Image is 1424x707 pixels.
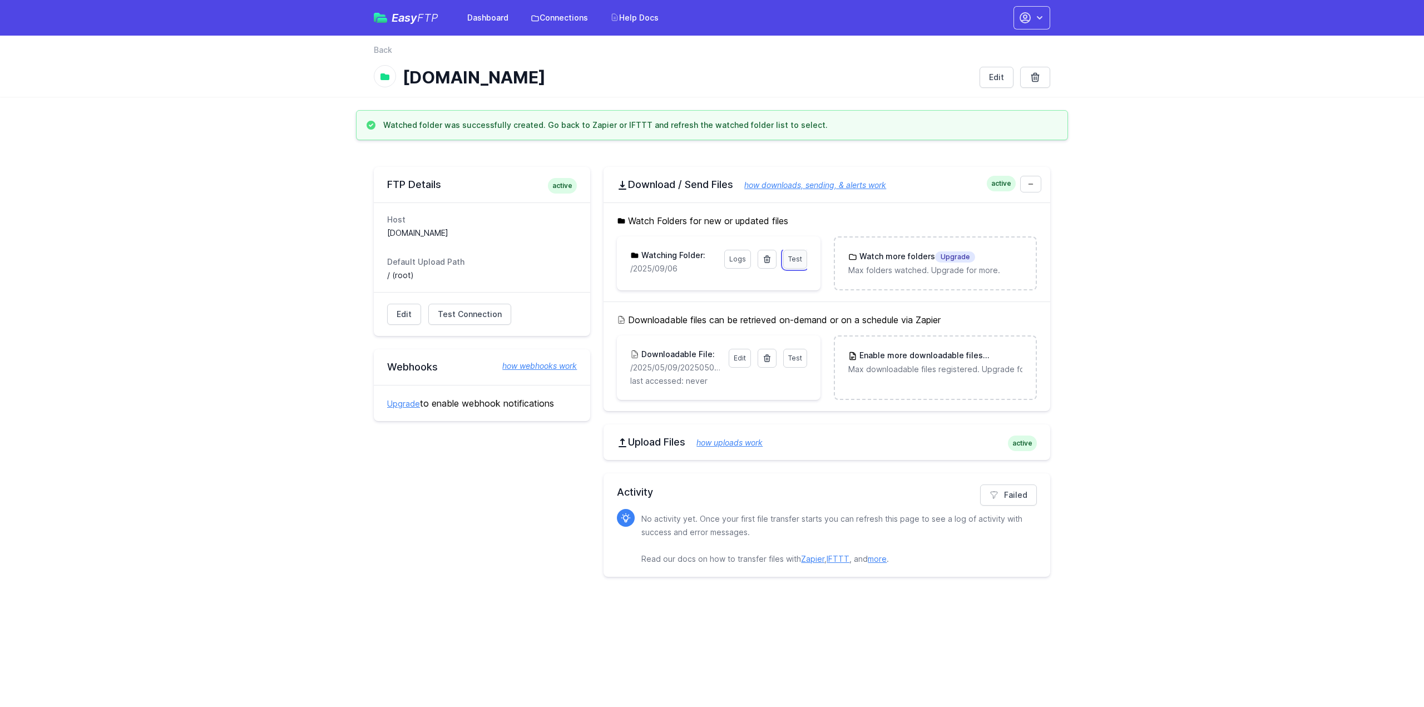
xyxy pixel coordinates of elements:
[983,350,1023,362] span: Upgrade
[685,438,763,447] a: how uploads work
[848,364,1022,375] p: Max downloadable files registered. Upgrade for more.
[630,362,721,373] p: /2025/05/09/20250509171559_inbound_0422652309_0756011820.mp3
[1008,436,1037,451] span: active
[729,349,751,368] a: Edit
[387,399,420,408] a: Upgrade
[801,554,824,563] a: Zapier
[387,304,421,325] a: Edit
[387,360,577,374] h2: Webhooks
[461,8,515,28] a: Dashboard
[374,12,438,23] a: EasyFTP
[857,251,975,263] h3: Watch more folders
[639,349,715,360] h3: Downloadable File:
[387,270,577,281] dd: / (root)
[374,45,1050,62] nav: Breadcrumb
[387,178,577,191] h2: FTP Details
[383,120,828,131] h3: Watched folder was successfully created. Go back to Zapier or IFTTT and refresh the watched folde...
[733,180,886,190] a: how downloads, sending, & alerts work
[788,354,802,362] span: Test
[438,309,502,320] span: Test Connection
[617,313,1037,327] h5: Downloadable files can be retrieved on-demand or on a schedule via Zapier
[428,304,511,325] a: Test Connection
[630,375,807,387] p: last accessed: never
[788,255,802,263] span: Test
[392,12,438,23] span: Easy
[604,8,665,28] a: Help Docs
[374,385,590,421] div: to enable webhook notifications
[417,11,438,24] span: FTP
[935,251,975,263] span: Upgrade
[980,67,1013,88] a: Edit
[980,484,1037,506] a: Failed
[848,265,1022,276] p: Max folders watched. Upgrade for more.
[868,554,887,563] a: more
[857,350,1022,362] h3: Enable more downloadable files
[783,349,807,368] a: Test
[617,436,1037,449] h2: Upload Files
[783,250,807,269] a: Test
[617,178,1037,191] h2: Download / Send Files
[548,178,577,194] span: active
[617,484,1037,500] h2: Activity
[491,360,577,372] a: how webhooks work
[835,337,1036,388] a: Enable more downloadable filesUpgrade Max downloadable files registered. Upgrade for more.
[641,512,1028,566] p: No activity yet. Once your first file transfer starts you can refresh this page to see a log of a...
[403,67,971,87] h1: [DOMAIN_NAME]
[387,228,577,239] dd: [DOMAIN_NAME]
[827,554,849,563] a: IFTTT
[987,176,1016,191] span: active
[374,13,387,23] img: easyftp_logo.png
[617,214,1037,228] h5: Watch Folders for new or updated files
[630,263,717,274] p: /2025/09/06
[374,45,392,56] a: Back
[724,250,751,269] a: Logs
[387,214,577,225] dt: Host
[639,250,705,261] h3: Watching Folder:
[524,8,595,28] a: Connections
[387,256,577,268] dt: Default Upload Path
[835,238,1036,289] a: Watch more foldersUpgrade Max folders watched. Upgrade for more.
